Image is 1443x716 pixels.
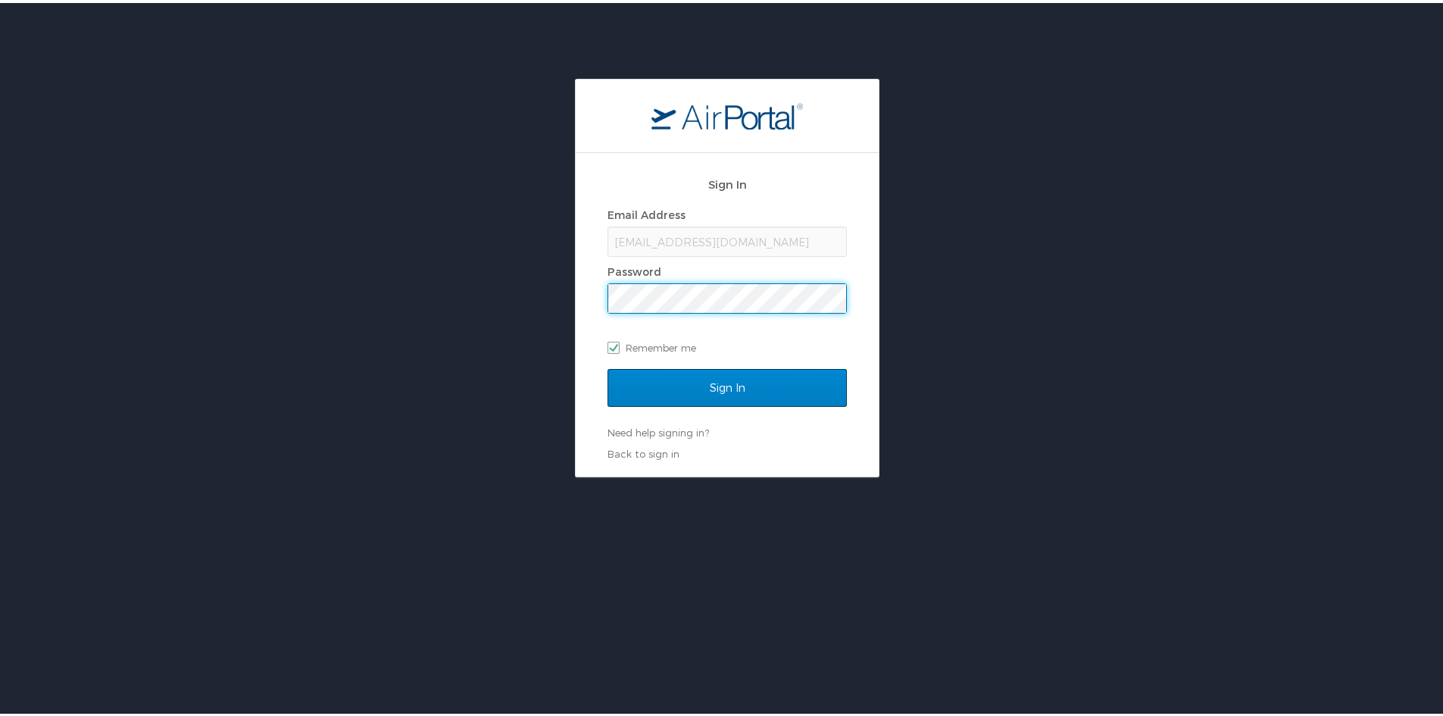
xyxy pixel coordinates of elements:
a: Back to sign in [607,445,679,457]
label: Remember me [607,333,847,356]
img: logo [651,99,803,127]
h2: Sign In [607,173,847,190]
a: Need help signing in? [607,424,709,436]
label: Email Address [607,205,686,218]
input: Sign In [607,366,847,404]
label: Password [607,262,661,275]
